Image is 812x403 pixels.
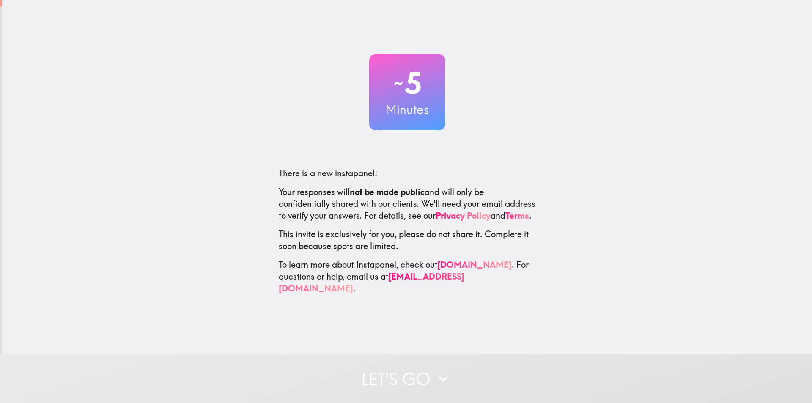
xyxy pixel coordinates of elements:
[369,101,445,118] h3: Minutes
[392,71,404,96] span: ~
[279,228,536,252] p: This invite is exclusively for you, please do not share it. Complete it soon because spots are li...
[350,186,425,197] b: not be made public
[279,259,536,294] p: To learn more about Instapanel, check out . For questions or help, email us at .
[279,271,464,293] a: [EMAIL_ADDRESS][DOMAIN_NAME]
[505,210,529,221] a: Terms
[437,259,512,270] a: [DOMAIN_NAME]
[279,168,377,178] span: There is a new instapanel!
[279,186,536,222] p: Your responses will and will only be confidentially shared with our clients. We'll need your emai...
[369,66,445,101] h2: 5
[436,210,491,221] a: Privacy Policy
